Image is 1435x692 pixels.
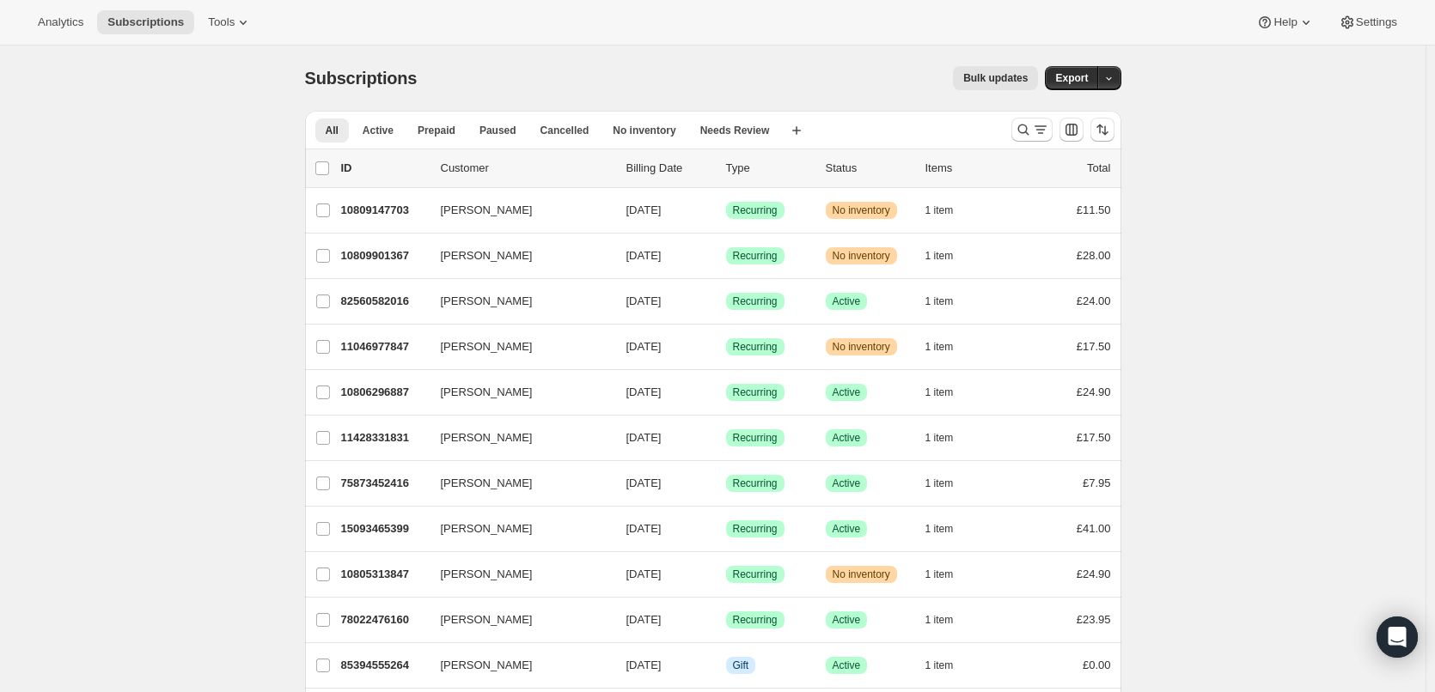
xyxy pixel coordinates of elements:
[430,197,602,224] button: [PERSON_NAME]
[925,426,973,450] button: 1 item
[1090,118,1114,142] button: Sort the results
[613,124,675,137] span: No inventory
[479,124,516,137] span: Paused
[326,124,339,137] span: All
[1246,10,1324,34] button: Help
[833,385,861,399] span: Active
[1077,431,1111,444] span: £17.50
[430,288,602,315] button: [PERSON_NAME]
[430,470,602,497] button: [PERSON_NAME]
[925,335,973,359] button: 1 item
[733,568,778,581] span: Recurring
[441,202,533,219] span: [PERSON_NAME]
[733,340,778,354] span: Recurring
[1045,66,1098,90] button: Export
[341,475,427,492] p: 75873452416
[925,340,954,354] span: 1 item
[783,118,810,143] button: Create new view
[1077,294,1111,307] span: £24.00
[430,242,602,270] button: [PERSON_NAME]
[925,522,954,536] span: 1 item
[363,124,394,137] span: Active
[430,606,602,634] button: [PERSON_NAME]
[925,249,954,263] span: 1 item
[27,10,94,34] button: Analytics
[925,385,954,399] span: 1 item
[1356,15,1397,29] span: Settings
[925,294,954,308] span: 1 item
[833,340,890,354] span: No inventory
[341,520,427,537] p: 15093465399
[833,522,861,536] span: Active
[430,561,602,588] button: [PERSON_NAME]
[925,653,973,677] button: 1 item
[38,15,83,29] span: Analytics
[430,515,602,543] button: [PERSON_NAME]
[430,424,602,452] button: [PERSON_NAME]
[733,613,778,627] span: Recurring
[925,608,973,632] button: 1 item
[305,69,418,88] span: Subscriptions
[925,380,973,404] button: 1 item
[1077,249,1111,262] span: £28.00
[925,517,973,541] button: 1 item
[341,198,1111,222] div: 10809147703[PERSON_NAME][DATE]SuccessRecurringWarningNo inventory1 item£11.50
[441,293,533,310] span: [PERSON_NAME]
[341,566,427,583] p: 10805313847
[441,247,533,264] span: [PERSON_NAME]
[1273,15,1297,29] span: Help
[626,477,662,489] span: [DATE]
[733,249,778,263] span: Recurring
[341,471,1111,495] div: 75873452416[PERSON_NAME][DATE]SuccessRecurringSuccessActive1 item£7.95
[430,379,602,406] button: [PERSON_NAME]
[1077,385,1111,398] span: £24.90
[341,293,427,310] p: 82560582016
[626,294,662,307] span: [DATE]
[341,657,427,674] p: 85394555264
[626,522,662,535] span: [DATE]
[341,244,1111,268] div: 10809901367[PERSON_NAME][DATE]SuccessRecurringWarningNo inventory1 item£28.00
[107,15,184,29] span: Subscriptions
[1011,118,1053,142] button: Search and filter results
[953,66,1038,90] button: Bulk updates
[208,15,235,29] span: Tools
[833,203,890,217] span: No inventory
[341,380,1111,404] div: 10806296887[PERSON_NAME][DATE]SuccessRecurringSuccessActive1 item£24.90
[341,653,1111,677] div: 85394555264[PERSON_NAME][DATE]InfoGiftSuccessActive1 item£0.00
[733,659,749,672] span: Gift
[626,160,712,177] p: Billing Date
[833,613,861,627] span: Active
[441,611,533,628] span: [PERSON_NAME]
[1083,477,1111,489] span: £7.95
[925,198,973,222] button: 1 item
[925,659,954,672] span: 1 item
[700,124,770,137] span: Needs Review
[1077,522,1111,535] span: £41.00
[441,338,533,355] span: [PERSON_NAME]
[963,71,1028,85] span: Bulk updates
[1087,160,1110,177] p: Total
[626,340,662,353] span: [DATE]
[925,244,973,268] button: 1 item
[1328,10,1408,34] button: Settings
[733,477,778,490] span: Recurring
[341,335,1111,359] div: 11046977847[PERSON_NAME][DATE]SuccessRecurringWarningNo inventory1 item£17.50
[925,289,973,313] button: 1 item
[1077,340,1111,353] span: £17.50
[626,385,662,398] span: [DATE]
[441,384,533,401] span: [PERSON_NAME]
[626,203,662,216] span: [DATE]
[925,568,954,581] span: 1 item
[441,657,533,674] span: [PERSON_NAME]
[925,431,954,445] span: 1 item
[626,431,662,444] span: [DATE]
[441,160,613,177] p: Customer
[1077,203,1111,216] span: £11.50
[733,522,778,536] span: Recurring
[833,659,861,672] span: Active
[341,338,427,355] p: 11046977847
[925,477,954,490] span: 1 item
[925,160,1011,177] div: Items
[341,429,427,446] p: 11428331831
[733,385,778,399] span: Recurring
